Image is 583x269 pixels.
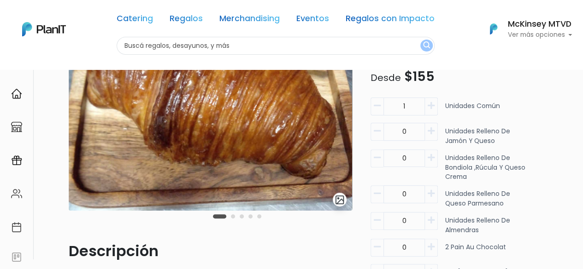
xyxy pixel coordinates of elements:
a: Regalos [170,15,203,26]
button: Carousel Page 4 [248,214,253,218]
p: Unidades Relleno de queso parmesano [445,189,528,208]
a: Eventos [296,15,329,26]
div: Carousel Pagination [211,211,264,222]
span: $155 [404,68,435,86]
img: search_button-432b6d5273f82d61273b3651a40e1bd1b912527efae98b1b7a1b2c0702e16a8d.svg [423,41,430,50]
img: feedback-78b5a0c8f98aac82b08bfc38622c3050aee476f2c9584af64705fc4e61158814.svg [11,252,22,263]
button: Carousel Page 3 [240,214,244,218]
p: Unidades Relleno de almendras [445,216,528,235]
img: WhatsApp_Image_2023-08-31_at_13.46.34.jpeg [69,12,352,211]
a: Regalos con Impacto [346,15,435,26]
span: Desde [371,71,401,84]
button: Carousel Page 5 [257,214,261,218]
h6: McKinsey MTVD [507,20,572,29]
img: PlanIt Logo [22,22,66,36]
p: Unidades Común [445,101,500,119]
button: Carousel Page 2 [231,214,235,218]
img: home-e721727adea9d79c4d83392d1f703f7f8bce08238fde08b1acbfd93340b81755.svg [11,88,22,99]
img: campaigns-02234683943229c281be62815700db0a1741e53638e28bf9629b52c665b00959.svg [11,155,22,166]
p: 2 Pain au chocolat [445,242,506,260]
p: Descripción [69,240,352,262]
p: Unidades Relleno de jamón y queso [445,126,528,146]
div: ¿Necesitás ayuda? [47,9,133,27]
button: PlanIt Logo McKinsey MTVD Ver más opciones [478,17,572,41]
input: Buscá regalos, desayunos, y más [117,37,435,55]
p: Unidades Relleno de bondiola ,rúcula y queso crema [445,153,528,182]
a: Merchandising [219,15,280,26]
img: calendar-87d922413cdce8b2cf7b7f5f62616a5cf9e4887200fb71536465627b3292af00.svg [11,222,22,233]
img: marketplace-4ceaa7011d94191e9ded77b95e3339b90024bf715f7c57f8cf31f2d8c509eaba.svg [11,121,22,132]
button: Carousel Page 1 (Current Slide) [213,214,226,218]
img: people-662611757002400ad9ed0e3c099ab2801c6687ba6c219adb57efc949bc21e19d.svg [11,188,22,199]
a: Catering [117,15,153,26]
img: PlanIt Logo [483,19,504,39]
img: gallery-light [335,195,345,205]
p: Ver más opciones [507,32,572,38]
